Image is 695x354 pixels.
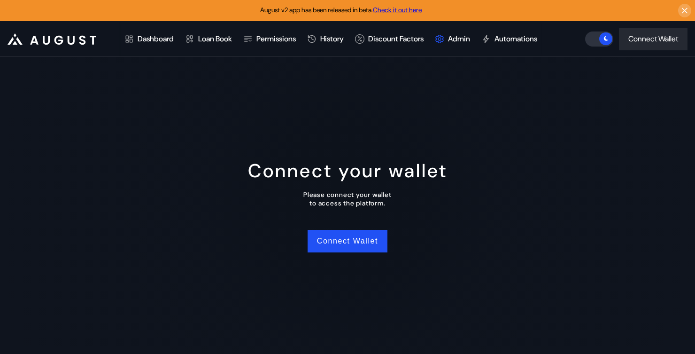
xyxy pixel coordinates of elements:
[448,34,470,44] div: Admin
[198,34,232,44] div: Loan Book
[494,34,537,44] div: Automations
[248,158,448,183] div: Connect your wallet
[303,190,392,207] div: Please connect your wallet to access the platform.
[368,34,424,44] div: Discount Factors
[256,34,296,44] div: Permissions
[308,230,387,252] button: Connect Wallet
[628,34,678,44] div: Connect Wallet
[349,22,429,56] a: Discount Factors
[320,34,344,44] div: History
[476,22,543,56] a: Automations
[373,6,422,14] a: Check it out here
[301,22,349,56] a: History
[238,22,301,56] a: Permissions
[260,6,422,14] span: August v2 app has been released in beta.
[119,22,179,56] a: Dashboard
[429,22,476,56] a: Admin
[179,22,238,56] a: Loan Book
[138,34,174,44] div: Dashboard
[619,28,687,50] button: Connect Wallet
